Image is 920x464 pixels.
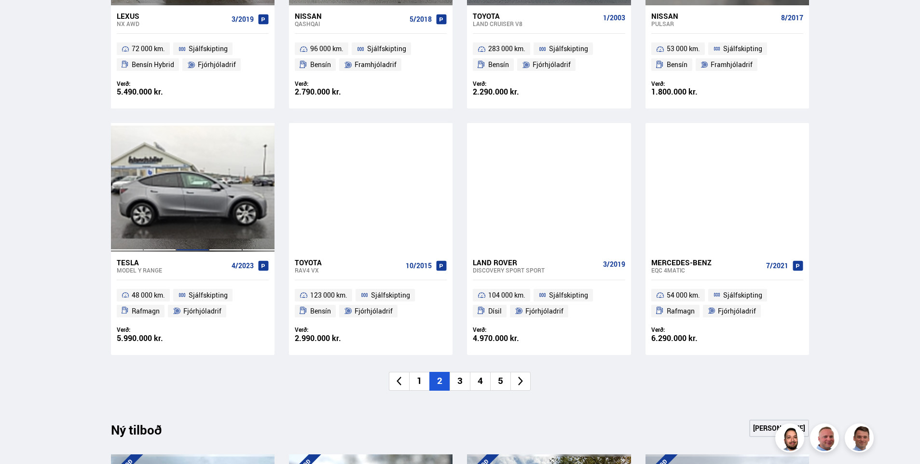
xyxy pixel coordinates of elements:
span: 96 000 km. [310,43,343,55]
span: Sjálfskipting [189,289,228,301]
span: 10/2015 [406,262,432,270]
a: Nissan Qashqai 5/2018 96 000 km. Sjálfskipting Bensín Framhjóladrif Verð: 2.790.000 kr. [289,5,453,109]
span: Rafmagn [132,305,160,317]
div: Verð: [651,326,728,333]
div: Nissan [295,12,406,20]
div: Land Cruiser V8 [473,20,599,27]
div: NX AWD [117,20,228,27]
span: Bensín [310,59,331,70]
div: Nissan [651,12,777,20]
div: Verð: [117,80,193,87]
a: Toyota RAV4 VX 10/2015 123 000 km. Sjálfskipting Bensín Fjórhjóladrif Verð: 2.990.000 kr. [289,252,453,355]
img: siFngHWaQ9KaOqBr.png [811,425,840,454]
span: 48 000 km. [132,289,165,301]
a: Nissan Pulsar 8/2017 53 000 km. Sjálfskipting Bensín Framhjóladrif Verð: 1.800.000 kr. [645,5,809,109]
span: Sjálfskipting [367,43,406,55]
div: Toyota [295,258,402,267]
span: 123 000 km. [310,289,347,301]
div: 1.800.000 kr. [651,88,728,96]
span: Framhjóladrif [355,59,397,70]
span: 3/2019 [603,260,625,268]
a: [PERSON_NAME] [749,420,809,437]
span: 104 000 km. [488,289,525,301]
div: 2.790.000 kr. [295,88,371,96]
span: 5/2018 [410,15,432,23]
span: 8/2017 [781,14,803,22]
span: 53 000 km. [667,43,700,55]
div: 4.970.000 kr. [473,334,549,342]
div: Tesla [117,258,228,267]
a: Lexus NX AWD 3/2019 72 000 km. Sjálfskipting Bensín Hybrid Fjórhjóladrif Verð: 5.490.000 kr. [111,5,275,109]
div: Verð: [117,326,193,333]
div: Model Y RANGE [117,267,228,273]
span: Fjórhjóladrif [525,305,563,317]
span: Fjórhjóladrif [533,59,571,70]
span: Fjórhjóladrif [183,305,221,317]
span: Sjálfskipting [371,289,410,301]
img: FbJEzSuNWCJXmdc-.webp [846,425,875,454]
div: Land Rover [473,258,599,267]
a: Mercedes-Benz EQC 4MATIC 7/2021 54 000 km. Sjálfskipting Rafmagn Fjórhjóladrif Verð: 6.290.000 kr. [645,252,809,355]
a: Land Rover Discovery Sport SPORT 3/2019 104 000 km. Sjálfskipting Dísil Fjórhjóladrif Verð: 4.970... [467,252,631,355]
li: 3 [450,372,470,391]
span: Sjálfskipting [189,43,228,55]
div: Verð: [473,80,549,87]
div: 2.290.000 kr. [473,88,549,96]
span: Fjórhjóladrif [718,305,756,317]
a: Toyota Land Cruiser V8 1/2003 283 000 km. Sjálfskipting Bensín Fjórhjóladrif Verð: 2.290.000 kr. [467,5,631,109]
div: Verð: [473,326,549,333]
span: 72 000 km. [132,43,165,55]
span: 1/2003 [603,14,625,22]
span: Bensín [310,305,331,317]
div: Lexus [117,12,228,20]
div: RAV4 VX [295,267,402,273]
li: 4 [470,372,490,391]
span: Framhjóladrif [711,59,753,70]
span: Fjórhjóladrif [355,305,393,317]
span: Sjálfskipting [549,289,588,301]
span: Sjálfskipting [723,43,762,55]
li: 2 [429,372,450,391]
span: Bensín [667,59,687,70]
div: Verð: [295,80,371,87]
div: 2.990.000 kr. [295,334,371,342]
span: Dísil [488,305,502,317]
span: Sjálfskipting [549,43,588,55]
span: 7/2021 [766,262,788,270]
a: Tesla Model Y RANGE 4/2023 48 000 km. Sjálfskipting Rafmagn Fjórhjóladrif Verð: 5.990.000 kr. [111,252,275,355]
span: Bensín Hybrid [132,59,174,70]
div: Toyota [473,12,599,20]
div: 6.290.000 kr. [651,334,728,342]
span: Sjálfskipting [723,289,762,301]
div: Pulsar [651,20,777,27]
button: Opna LiveChat spjallviðmót [8,4,37,33]
span: 283 000 km. [488,43,525,55]
div: Discovery Sport SPORT [473,267,599,273]
img: nhp88E3Fdnt1Opn2.png [777,425,806,454]
span: 4/2023 [232,262,254,270]
span: Fjórhjóladrif [198,59,236,70]
span: Bensín [488,59,509,70]
span: 3/2019 [232,15,254,23]
div: 5.490.000 kr. [117,88,193,96]
div: Verð: [651,80,728,87]
div: 5.990.000 kr. [117,334,193,342]
div: Mercedes-Benz [651,258,762,267]
div: EQC 4MATIC [651,267,762,273]
div: Qashqai [295,20,406,27]
div: Ný tilboð [111,423,179,443]
span: 54 000 km. [667,289,700,301]
li: 5 [490,372,510,391]
li: 1 [409,372,429,391]
span: Rafmagn [667,305,695,317]
div: Verð: [295,326,371,333]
